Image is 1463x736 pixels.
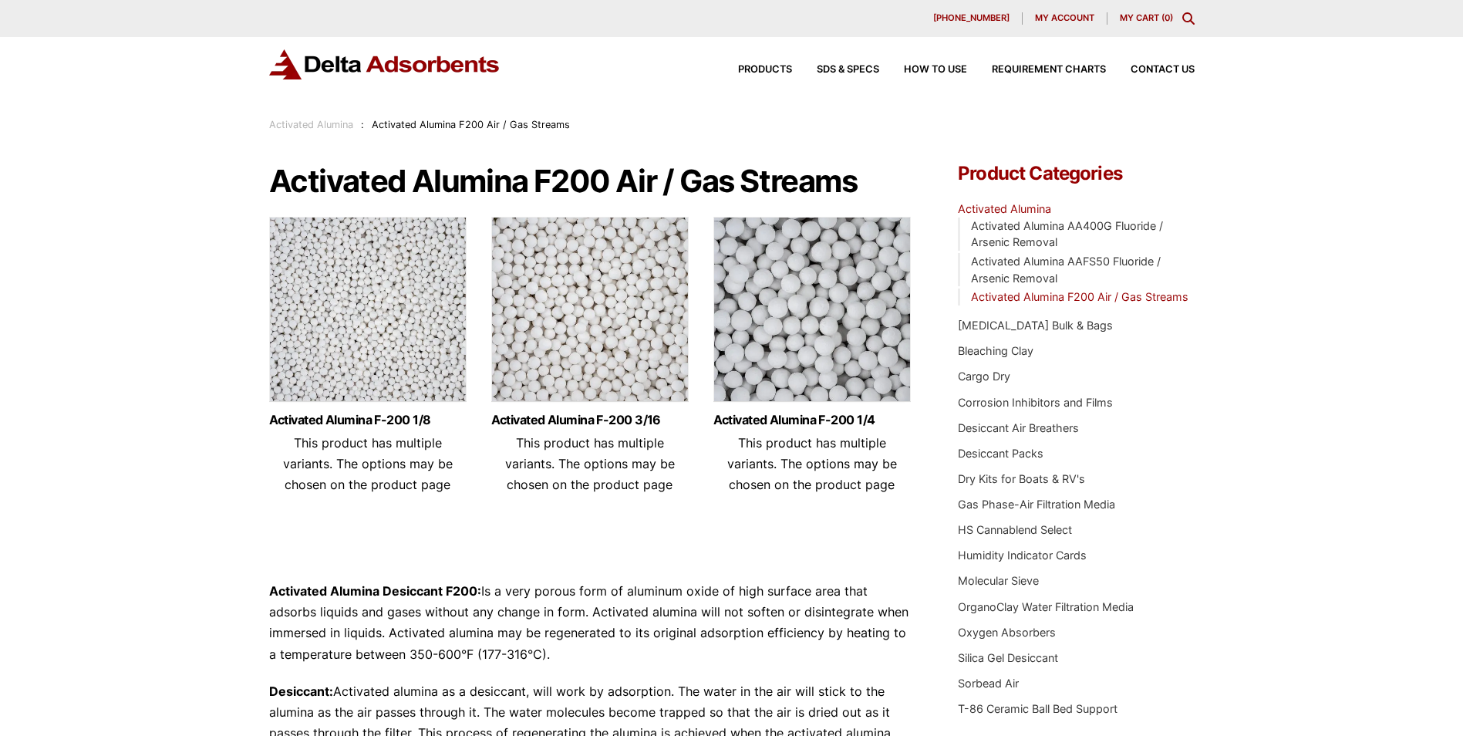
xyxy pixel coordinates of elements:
span: This product has multiple variants. The options may be chosen on the product page [727,435,897,492]
span: My account [1035,14,1094,22]
h1: Activated Alumina F200 Air / Gas Streams [269,164,912,198]
span: Products [738,65,792,75]
a: T-86 Ceramic Ball Bed Support [958,702,1117,715]
span: This product has multiple variants. The options may be chosen on the product page [505,435,675,492]
a: Bleaching Clay [958,344,1033,357]
a: Sorbead Air [958,677,1019,690]
a: Products [713,65,792,75]
img: Delta Adsorbents [269,49,501,79]
a: Desiccant Air Breathers [958,421,1079,434]
a: Contact Us [1106,65,1195,75]
a: Activated Alumina F-200 3/16 [491,414,689,427]
span: SDS & SPECS [817,65,879,75]
a: [MEDICAL_DATA] Bulk & Bags [958,319,1113,332]
p: Is a very porous form of aluminum oxide of high surface area that adsorbs liquids and gases witho... [269,581,912,665]
a: Humidity Indicator Cards [958,549,1087,562]
span: [PHONE_NUMBER] [933,14,1010,22]
a: How to Use [879,65,967,75]
a: OrganoClay Water Filtration Media [958,600,1134,613]
a: Activated Alumina [269,119,353,130]
a: Gas Phase-Air Filtration Media [958,498,1115,511]
a: Activated Alumina F-200 1/4 [713,414,911,427]
a: Activated Alumina AAFS50 Fluoride / Arsenic Removal [971,255,1161,285]
a: Requirement Charts [967,65,1106,75]
a: HS Cannablend Select [958,523,1072,536]
strong: Activated Alumina Desiccant F200: [269,583,481,599]
a: My Cart (0) [1120,12,1173,23]
strong: Desiccant: [269,684,333,699]
span: Contact Us [1131,65,1195,75]
h4: Product Categories [958,164,1194,183]
a: Molecular Sieve [958,574,1039,587]
a: Activated Alumina [958,202,1051,215]
a: Cargo Dry [958,370,1010,383]
a: Activated Alumina AA400G Fluoride / Arsenic Removal [971,219,1163,249]
a: My account [1023,12,1107,25]
a: Activated Alumina F-200 1/8 [269,414,467,427]
span: Requirement Charts [992,65,1106,75]
a: [PHONE_NUMBER] [921,12,1023,25]
a: Silica Gel Desiccant [958,651,1058,664]
span: 0 [1165,12,1170,23]
a: Activated Alumina F200 Air / Gas Streams [971,290,1188,303]
span: : [361,119,364,130]
span: This product has multiple variants. The options may be chosen on the product page [283,435,453,492]
a: SDS & SPECS [792,65,879,75]
a: Corrosion Inhibitors and Films [958,396,1113,409]
span: How to Use [904,65,967,75]
a: Desiccant Packs [958,447,1043,460]
a: Dry Kits for Boats & RV's [958,472,1085,485]
a: Oxygen Absorbers [958,626,1056,639]
div: Toggle Modal Content [1182,12,1195,25]
span: Activated Alumina F200 Air / Gas Streams [372,119,570,130]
